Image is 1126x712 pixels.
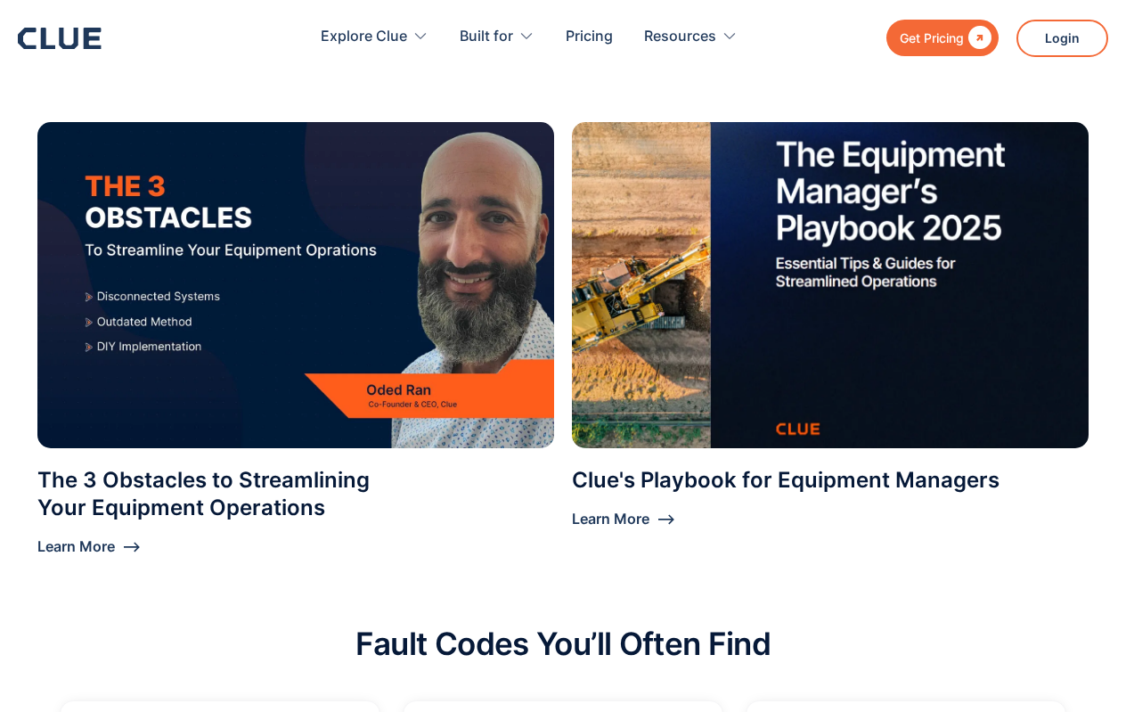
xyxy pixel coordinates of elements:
[964,27,991,49] div: 
[572,508,675,530] div: Learn More ⟶
[572,122,1089,448] a: Clue's Playbook for Equipment ManagersLearn More ⟶
[572,466,1000,494] div: Clue's Playbook for Equipment Managers
[37,122,554,448] a: The 3 Obstacles to Streamlining Your Equipment OperationsLearn More ⟶
[1016,20,1108,57] a: Login
[566,9,613,65] a: Pricing
[37,536,141,558] div: Learn More ⟶
[886,20,999,56] a: Get Pricing
[321,9,407,65] div: Explore Clue
[644,9,716,65] div: Resources
[321,9,428,65] div: Explore Clue
[460,9,513,65] div: Built for
[355,626,771,661] h2: Fault Codes You’ll Often Find
[37,466,394,521] div: The 3 Obstacles to Streamlining Your Equipment Operations
[900,27,964,49] div: Get Pricing
[644,9,738,65] div: Resources
[460,9,534,65] div: Built for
